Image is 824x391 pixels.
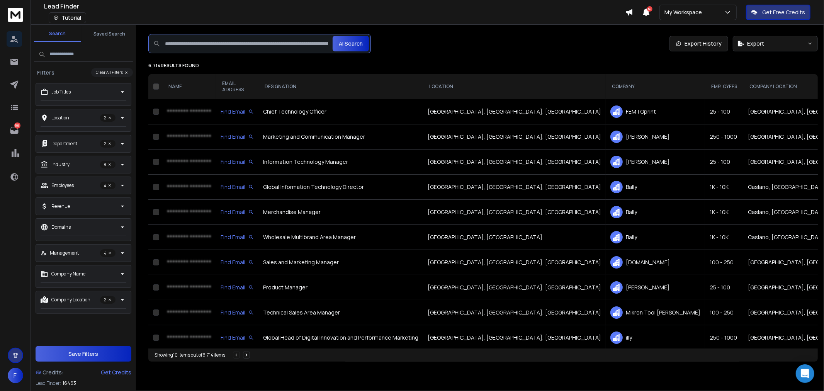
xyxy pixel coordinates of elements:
[63,380,76,386] span: 16463
[258,225,423,250] td: Wholesale Multibrand Area Manager
[258,300,423,325] td: Technical Sales Area Manager
[7,122,22,138] a: 191
[705,74,743,99] th: EMPLOYEES
[423,325,606,350] td: [GEOGRAPHIC_DATA], [GEOGRAPHIC_DATA], [GEOGRAPHIC_DATA]
[221,258,254,266] div: Find Email
[50,250,79,256] p: Management
[423,124,606,150] td: [GEOGRAPHIC_DATA], [GEOGRAPHIC_DATA], [GEOGRAPHIC_DATA]
[423,74,606,99] th: LOCATION
[51,203,70,209] p: Revenue
[610,281,700,294] div: [PERSON_NAME]
[49,12,86,23] button: Tutorial
[762,8,805,16] p: Get Free Credits
[423,99,606,124] td: [GEOGRAPHIC_DATA], [GEOGRAPHIC_DATA], [GEOGRAPHIC_DATA]
[51,141,77,147] p: Department
[258,150,423,175] td: Information Technology Manager
[423,150,606,175] td: [GEOGRAPHIC_DATA], [GEOGRAPHIC_DATA], [GEOGRAPHIC_DATA]
[705,175,743,200] td: 1K - 10K
[100,296,116,304] p: 2
[36,365,131,380] a: Credits:Get Credits
[423,300,606,325] td: [GEOGRAPHIC_DATA], [GEOGRAPHIC_DATA], [GEOGRAPHIC_DATA]
[216,74,258,99] th: EMAIL ADDRESS
[705,250,743,275] td: 100 - 250
[51,271,85,277] p: Company Name
[42,369,64,376] span: Credits:
[155,352,225,358] div: Showing 10 items out of 6,714 items
[8,368,23,383] button: F
[610,231,700,243] div: Bally
[162,74,216,99] th: NAME
[610,105,700,118] div: FEMTOprint
[51,161,70,168] p: Industry
[221,108,254,116] div: Find Email
[91,68,133,77] button: Clear All Filters
[258,250,423,275] td: Sales and Marketing Manager
[423,275,606,300] td: [GEOGRAPHIC_DATA], [GEOGRAPHIC_DATA], [GEOGRAPHIC_DATA]
[258,74,423,99] th: DESIGNATION
[664,8,705,16] p: My Workspace
[14,122,20,129] p: 191
[100,182,116,189] p: 4
[423,200,606,225] td: [GEOGRAPHIC_DATA], [GEOGRAPHIC_DATA], [GEOGRAPHIC_DATA]
[258,275,423,300] td: Product Manager
[51,115,69,121] p: Location
[221,284,254,291] div: Find Email
[34,69,58,76] h3: Filters
[610,206,700,218] div: Bally
[51,297,90,303] p: Company Location
[705,225,743,250] td: 1K - 10K
[221,208,254,216] div: Find Email
[705,150,743,175] td: 25 - 100
[610,331,700,344] div: illy
[86,26,133,42] button: Saved Search
[100,140,116,148] p: 2
[100,114,116,122] p: 2
[258,325,423,350] td: Global Head of Digital Innovation and Performance Marketing
[36,380,61,386] p: Lead Finder:
[51,182,74,189] p: Employees
[606,74,705,99] th: COMPANY
[647,6,652,12] span: 50
[100,161,116,168] p: 8
[34,26,81,42] button: Search
[333,36,369,51] button: AI Search
[258,200,423,225] td: Merchandise Manager
[100,249,116,257] p: 4
[796,364,814,383] div: Open Intercom Messenger
[705,124,743,150] td: 250 - 1000
[221,133,254,141] div: Find Email
[610,131,700,143] div: [PERSON_NAME]
[669,36,728,51] a: Export History
[705,325,743,350] td: 250 - 1000
[221,158,254,166] div: Find Email
[423,225,606,250] td: [GEOGRAPHIC_DATA], [GEOGRAPHIC_DATA]
[610,306,700,319] div: Mikron Tool [PERSON_NAME]
[610,256,700,269] div: [DOMAIN_NAME]
[610,181,700,193] div: Bally
[221,334,254,342] div: Find Email
[705,99,743,124] td: 25 - 100
[258,99,423,124] td: Chief Technology Officer
[747,40,764,48] span: Export
[423,175,606,200] td: [GEOGRAPHIC_DATA], [GEOGRAPHIC_DATA], [GEOGRAPHIC_DATA]
[258,175,423,200] td: Global Information Technology Director
[705,200,743,225] td: 1K - 10K
[258,124,423,150] td: Marketing and Communication Manager
[610,156,700,168] div: [PERSON_NAME]
[101,369,131,376] div: Get Credits
[221,309,254,316] div: Find Email
[705,275,743,300] td: 25 - 100
[44,2,625,11] div: Lead Finder
[221,233,254,241] div: Find Email
[51,89,71,95] p: Job Titles
[51,224,71,230] p: Domains
[148,63,818,69] p: 6,714 results found
[221,183,254,191] div: Find Email
[746,5,810,20] button: Get Free Credits
[705,300,743,325] td: 100 - 250
[36,346,131,362] button: Save Filters
[423,250,606,275] td: [GEOGRAPHIC_DATA], [GEOGRAPHIC_DATA], [GEOGRAPHIC_DATA]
